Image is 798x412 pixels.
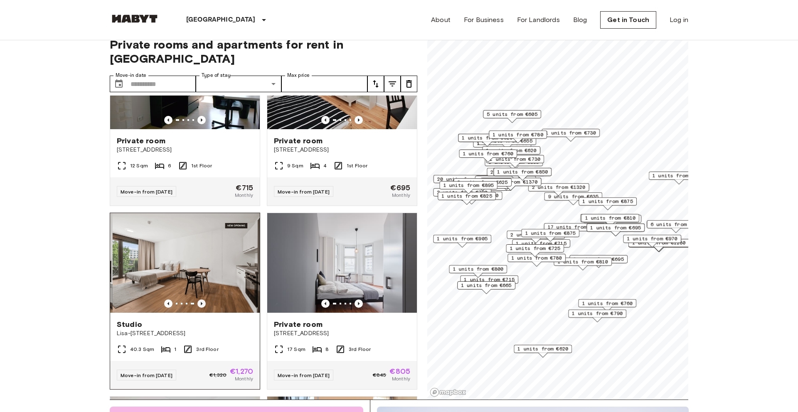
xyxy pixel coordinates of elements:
[110,213,260,390] a: Previous imagePrevious imageStudioLisa-[STREET_ADDRESS]40.3 Sqm13rd FloorMove-in from [DATE]€1,32...
[510,231,561,238] span: 2 units from €865
[235,191,253,199] span: Monthly
[431,15,451,25] a: About
[463,150,513,157] span: 1 units from €760
[453,265,503,273] span: 1 units from €800
[517,15,560,25] a: For Landlords
[164,299,172,308] button: Previous image
[355,116,363,124] button: Previous image
[117,319,142,329] span: Studio
[461,282,512,289] span: 1 units from €665
[568,309,626,322] div: Map marker
[130,346,154,353] span: 40.3 Sqm
[649,172,710,184] div: Map marker
[347,162,367,169] span: 1st Floor
[585,214,635,222] span: 1 units from €810
[627,235,677,243] span: 1 units from €970
[497,168,548,176] span: 1 units from €850
[235,375,253,383] span: Monthly
[427,27,688,400] canvas: Map
[600,11,656,29] a: Get in Touch
[573,255,624,263] span: 2 units from €695
[517,345,568,353] span: 1 units from €620
[670,15,688,25] a: Log in
[230,368,253,375] span: €1,270
[458,134,516,147] div: Map marker
[487,168,545,181] div: Map marker
[130,162,148,169] span: 12 Sqm
[507,254,566,267] div: Map marker
[287,346,305,353] span: 17 Sqm
[117,329,253,338] span: Lisa-[STREET_ADDRESS]
[580,214,638,227] div: Map marker
[439,181,498,194] div: Map marker
[433,235,491,248] div: Map marker
[437,175,491,183] span: 20 units from €655
[287,72,310,79] label: Max price
[582,299,633,307] span: 1 units from €760
[453,178,512,191] div: Map marker
[110,29,260,206] a: Marketing picture of unit DE-01-041-02MPrevious imagePrevious imagePrivate room[STREET_ADDRESS]12...
[542,129,600,142] div: Map marker
[367,76,384,92] button: tune
[544,192,602,205] div: Map marker
[457,281,515,294] div: Map marker
[511,254,562,262] span: 1 units from €780
[464,15,504,25] a: For Business
[113,213,262,313] img: Marketing picture of unit DE-01-491-304-001
[586,223,645,236] div: Map marker
[111,76,127,92] button: Choose date
[267,29,417,206] a: Marketing picture of unit DE-01-232-03MPrevious imagePrevious imagePrivate room[STREET_ADDRESS]9 ...
[373,371,387,379] span: €845
[479,176,532,184] span: 14 units from €645
[116,72,146,79] label: Move-in date
[110,37,417,66] span: Private rooms and apartments for rent in [GEOGRAPHIC_DATA]
[493,168,552,181] div: Map marker
[653,172,706,179] span: 1 units from €1100
[532,184,586,191] span: 2 units from €1320
[321,116,330,124] button: Previous image
[581,214,639,227] div: Map marker
[650,221,701,228] span: 6 units from €645
[554,257,612,270] div: Map marker
[578,299,636,312] div: Map marker
[510,245,560,252] span: 1 units from €725
[197,299,206,308] button: Previous image
[579,197,637,210] div: Map marker
[632,239,686,247] span: 1 units from €1280
[433,188,491,201] div: Map marker
[390,184,410,191] span: €695
[514,345,572,358] div: Map marker
[647,220,705,233] div: Map marker
[121,189,172,195] span: Move-in from [DATE]
[274,146,410,154] span: [STREET_ADDRESS]
[507,231,565,243] div: Map marker
[569,255,628,268] div: Map marker
[202,72,231,79] label: Type of stay
[401,76,417,92] button: tune
[267,213,417,313] img: Marketing picture of unit DE-01-047-05H
[267,213,417,390] a: Marketing picture of unit DE-01-047-05HPrevious imagePrevious imagePrivate room[STREET_ADDRESS]17...
[441,191,502,204] div: Map marker
[459,150,517,162] div: Map marker
[623,235,681,248] div: Map marker
[489,130,547,143] div: Map marker
[384,76,401,92] button: tune
[389,368,410,375] span: €805
[464,276,515,283] span: 1 units from €715
[349,346,371,353] span: 3rd Floor
[548,223,601,231] span: 17 units from €650
[117,146,253,154] span: [STREET_ADDRESS]
[437,235,488,243] span: 1 units from €905
[572,310,623,317] span: 1 units from €790
[164,116,172,124] button: Previous image
[278,372,330,378] span: Move-in from [DATE]
[110,15,160,23] img: Habyt
[274,329,410,338] span: [STREET_ADDRESS]
[121,372,172,378] span: Move-in from [DATE]
[392,191,410,199] span: Monthly
[545,129,596,137] span: 1 units from €730
[490,168,541,176] span: 2 units from €655
[278,189,330,195] span: Move-in from [DATE]
[443,181,494,189] span: 1 units from €895
[441,192,492,200] span: 1 units from €825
